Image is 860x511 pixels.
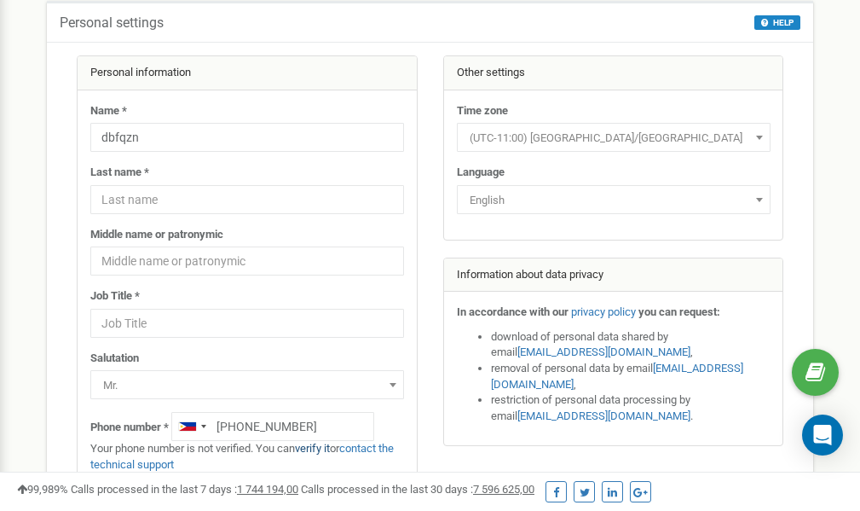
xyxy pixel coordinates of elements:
[517,346,690,358] a: [EMAIL_ADDRESS][DOMAIN_NAME]
[90,442,394,471] a: contact the technical support
[78,56,417,90] div: Personal information
[491,392,771,424] li: restriction of personal data processing by email .
[638,305,720,318] strong: you can request:
[491,362,743,391] a: [EMAIL_ADDRESS][DOMAIN_NAME]
[90,123,404,152] input: Name
[457,305,569,318] strong: In accordance with our
[90,309,404,338] input: Job Title
[90,103,127,119] label: Name *
[444,258,783,293] div: Information about data privacy
[301,483,534,496] span: Calls processed in the last 30 days :
[457,123,771,152] span: (UTC-11:00) Pacific/Midway
[295,442,330,455] a: verify it
[90,227,223,243] label: Middle name or patronymic
[463,189,765,212] span: English
[90,165,149,181] label: Last name *
[90,420,169,436] label: Phone number *
[571,305,636,318] a: privacy policy
[90,185,404,214] input: Last name
[457,165,505,181] label: Language
[90,370,404,399] span: Mr.
[172,413,211,440] div: Telephone country code
[802,415,843,456] div: Open Intercom Messenger
[90,351,139,367] label: Salutation
[491,329,771,361] li: download of personal data shared by email ,
[457,103,508,119] label: Time zone
[517,409,690,422] a: [EMAIL_ADDRESS][DOMAIN_NAME]
[71,483,298,496] span: Calls processed in the last 7 days :
[90,247,404,276] input: Middle name or patronymic
[60,15,164,31] h5: Personal settings
[237,483,298,496] u: 1 744 194,00
[473,483,534,496] u: 7 596 625,00
[90,441,404,473] p: Your phone number is not verified. You can or
[17,483,68,496] span: 99,989%
[90,288,140,305] label: Job Title *
[457,185,771,214] span: English
[444,56,783,90] div: Other settings
[754,15,800,30] button: HELP
[491,361,771,392] li: removal of personal data by email ,
[463,126,765,150] span: (UTC-11:00) Pacific/Midway
[96,374,398,398] span: Mr.
[171,412,374,441] input: +1-800-555-55-55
